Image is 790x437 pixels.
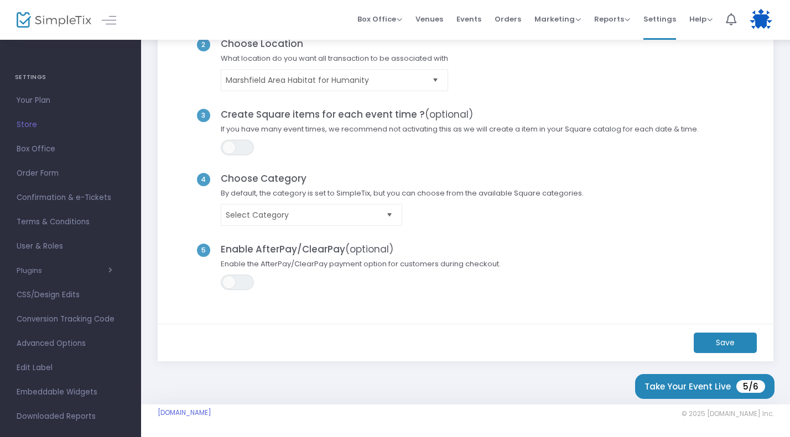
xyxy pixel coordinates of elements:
span: Your Plan [17,93,124,108]
a: [DOMAIN_NAME] [158,408,211,417]
span: 5/6 [736,380,765,393]
h4: Enable AfterPay/ClearPay [216,244,507,255]
kendo-dropdownlist: NO DATA FOUND [221,204,402,226]
span: User & Roles [17,239,124,254]
span: © 2025 [DOMAIN_NAME] Inc. [682,409,773,418]
span: Box Office [17,142,124,156]
span: Marketing [534,14,581,24]
span: 5 [197,244,210,257]
span: 4 [197,173,210,186]
span: Order Form [17,166,124,181]
button: Plugins [17,266,112,275]
span: By default, the category is set to SimpleTix, but you can choose from the available Square catego... [216,188,590,204]
h4: Choose Location [216,38,454,49]
span: Embeddable Widgets [17,385,124,399]
span: Store [17,118,124,132]
span: Downloaded Reports [17,409,124,424]
span: Events [456,5,481,33]
span: Box Office [357,14,402,24]
span: 3 [197,109,210,122]
span: (optional) [345,243,393,256]
span: Enable the AfterPay/ClearPay payment option for customers during checkout. [216,259,507,275]
span: Edit Label [17,361,124,375]
span: Settings [643,5,676,33]
span: CSS/Design Edits [17,288,124,302]
span: Confirmation & e-Tickets [17,191,124,205]
span: Orders [495,5,521,33]
h4: SETTINGS [15,66,126,88]
h4: Choose Category [216,173,590,184]
span: Venues [415,5,443,33]
span: Marshfield Area Habitat for Humanity [226,75,428,86]
button: Select [428,69,443,92]
span: Reports [594,14,630,24]
m-button: Save [694,333,757,353]
span: If you have many event times, we recommend not activating this as we will create a item in your S... [216,124,705,140]
button: Take Your Event Live5/6 [635,374,775,399]
span: Help [689,14,713,24]
span: Conversion Tracking Code [17,312,124,327]
span: What location do you want all transaction to be associated with [216,53,454,70]
span: 2 [197,38,210,51]
h4: Create Square items for each event time ? [216,109,705,120]
span: Terms & Conditions [17,215,124,229]
span: Advanced Options [17,336,124,351]
button: Select [382,203,397,227]
span: (optional) [425,108,473,121]
span: Select Category [226,209,382,220]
